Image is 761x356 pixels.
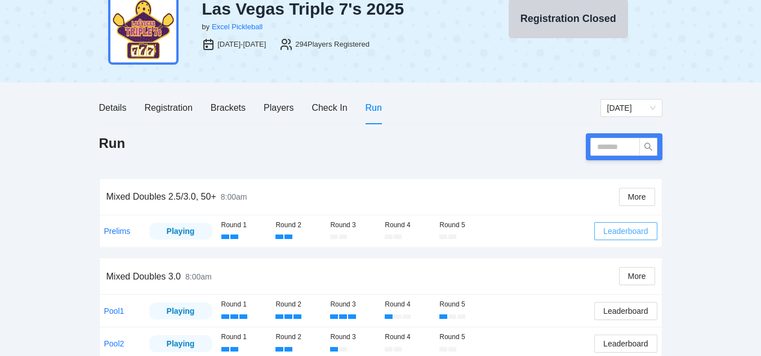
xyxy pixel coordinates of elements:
div: Round 5 [439,299,485,310]
div: Players [264,101,293,115]
div: by [202,21,210,33]
span: More [628,270,646,282]
div: Round 2 [275,332,321,343]
div: 294 Players Registered [295,39,370,50]
div: Round 2 [275,299,321,310]
span: search [640,142,657,151]
div: Round 5 [439,220,485,231]
button: More [619,188,655,206]
span: Leaderboard [603,305,648,317]
button: Leaderboard [594,222,657,240]
button: Leaderboard [594,302,657,320]
div: Round 1 [221,332,267,343]
button: More [619,267,655,285]
a: Pool1 [104,307,124,316]
a: Excel Pickleball [212,22,262,31]
div: Round 5 [439,332,485,343]
div: Playing [158,337,204,350]
div: Check In [311,101,347,115]
span: 8:00am [221,192,247,201]
div: Playing [158,305,204,317]
button: search [639,138,657,156]
a: Prelims [104,227,131,236]
span: Mixed Doubles 2.5/3.0, 50+ [106,192,216,201]
div: Round 3 [330,299,376,310]
div: Round 3 [330,332,376,343]
div: Round 4 [385,332,430,343]
span: Leaderboard [603,225,648,237]
button: Leaderboard [594,335,657,353]
div: Playing [158,225,204,237]
div: [DATE]-[DATE] [217,39,266,50]
div: Round 3 [330,220,376,231]
div: Registration [144,101,192,115]
span: Saturday [607,100,656,116]
div: Details [99,101,127,115]
div: Round 4 [385,299,430,310]
div: Brackets [211,101,246,115]
span: Mixed Doubles 3.0 [106,272,181,281]
div: Round 2 [275,220,321,231]
div: Round 1 [221,220,267,231]
div: Round 1 [221,299,267,310]
h1: Run [99,134,126,152]
a: Pool2 [104,339,124,348]
div: Run [366,101,382,115]
div: Round 4 [385,220,430,231]
span: 8:00am [185,272,212,281]
span: More [628,191,646,203]
span: Leaderboard [603,337,648,350]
